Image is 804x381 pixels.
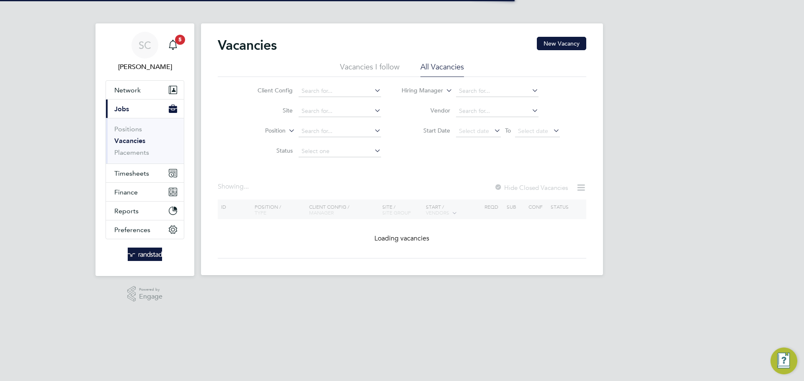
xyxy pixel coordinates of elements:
button: Jobs [106,100,184,118]
div: Jobs [106,118,184,164]
label: Client Config [245,87,293,94]
span: Finance [114,188,138,196]
a: Positions [114,125,142,133]
span: Select date [459,127,489,135]
a: Placements [114,148,149,156]
img: randstad-logo-retina.png [128,248,162,261]
div: Showing [218,182,250,191]
label: Status [245,147,293,154]
input: Search for... [456,85,539,97]
span: Preferences [114,226,150,234]
button: Finance [106,183,184,201]
a: Powered byEngage [127,286,163,302]
span: Timesheets [114,169,149,177]
button: Engage Resource Center [770,348,797,374]
label: Site [245,107,293,114]
h2: Vacancies [218,37,277,54]
label: Position [237,127,286,135]
a: SC[PERSON_NAME] [106,32,184,72]
span: Network [114,86,141,94]
input: Search for... [456,105,539,117]
input: Search for... [299,125,381,137]
label: Start Date [402,127,450,134]
button: Preferences [106,220,184,239]
span: Reports [114,207,139,215]
input: Search for... [299,85,381,97]
label: Hide Closed Vacancies [494,184,568,192]
span: Jobs [114,105,129,113]
label: Vendor [402,107,450,114]
nav: Main navigation [95,23,194,276]
span: Select date [518,127,548,135]
span: Engage [139,293,162,300]
a: 5 [165,32,181,59]
a: Vacancies [114,137,145,145]
span: To [502,125,513,136]
label: Hiring Manager [395,87,443,95]
a: Go to home page [106,248,184,261]
button: Reports [106,202,184,220]
span: Sophie Clemmence [106,62,184,72]
button: New Vacancy [537,37,586,50]
span: Powered by [139,286,162,293]
li: All Vacancies [420,62,464,77]
input: Search for... [299,105,381,117]
button: Network [106,81,184,99]
span: 5 [175,35,185,45]
button: Timesheets [106,164,184,182]
span: SC [139,40,151,51]
li: Vacancies I follow [340,62,399,77]
span: ... [244,182,249,191]
input: Select one [299,146,381,157]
